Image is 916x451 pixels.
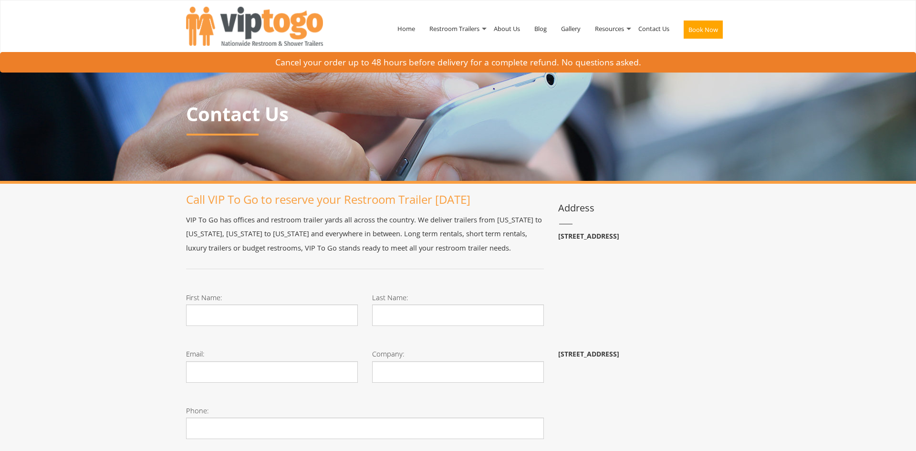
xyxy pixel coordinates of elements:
[186,7,323,46] img: VIPTOGO
[186,104,730,125] p: Contact Us
[422,4,487,53] a: Restroom Trailers
[558,231,619,241] b: [STREET_ADDRESS]
[390,4,422,53] a: Home
[554,4,588,53] a: Gallery
[631,4,677,53] a: Contact Us
[558,349,619,358] b: [STREET_ADDRESS]
[186,213,544,255] p: VIP To Go has offices and restroom trailer yards all across the country. We deliver trailers from...
[677,4,730,59] a: Book Now
[684,21,723,39] button: Book Now
[487,4,527,53] a: About Us
[588,4,631,53] a: Resources
[558,203,730,213] h3: Address
[527,4,554,53] a: Blog
[186,193,544,206] h1: Call VIP To Go to reserve your Restroom Trailer [DATE]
